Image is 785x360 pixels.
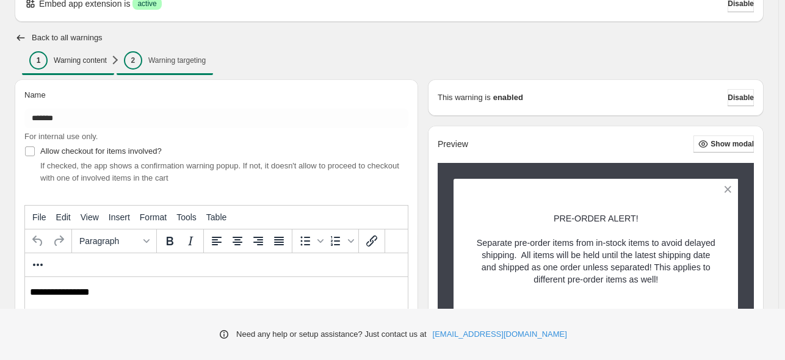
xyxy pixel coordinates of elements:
[124,51,142,70] div: 2
[325,231,356,251] div: Numbered list
[693,135,754,153] button: Show modal
[493,92,523,104] strong: enabled
[269,231,289,251] button: Justify
[728,93,754,103] span: Disable
[140,212,167,222] span: Format
[32,33,103,43] h2: Back to all warnings
[5,10,378,106] body: Rich Text Area. Press ALT-0 for help.
[438,92,491,104] p: This warning is
[227,231,248,251] button: Align center
[728,89,754,106] button: Disable
[74,231,154,251] button: Formats
[32,212,46,222] span: File
[248,231,269,251] button: Align right
[25,277,408,315] iframe: Rich Text Area
[24,90,46,99] span: Name
[81,212,99,222] span: View
[176,212,197,222] span: Tools
[433,328,567,340] a: [EMAIL_ADDRESS][DOMAIN_NAME]
[56,212,71,222] span: Edit
[48,231,69,251] button: Redo
[180,231,201,251] button: Italic
[54,56,107,65] p: Warning content
[475,237,717,286] p: Separate pre-order items from in-stock items to avoid delayed shipping. All items will be held un...
[148,56,206,65] p: Warning targeting
[159,231,180,251] button: Bold
[40,146,162,156] span: Allow checkout for items involved?
[29,51,48,70] div: 1
[27,254,48,275] button: More...
[40,161,399,182] span: If checked, the app shows a confirmation warning popup. If not, it doesn't allow to proceed to ch...
[27,231,48,251] button: Undo
[109,212,130,222] span: Insert
[206,231,227,251] button: Align left
[361,231,382,251] button: Insert/edit link
[438,139,468,149] h2: Preview
[475,212,717,225] p: PRE-ORDER ALERT!
[24,132,98,141] span: For internal use only.
[79,236,139,246] span: Paragraph
[711,139,754,149] span: Show modal
[295,231,325,251] div: Bullet list
[206,212,226,222] span: Table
